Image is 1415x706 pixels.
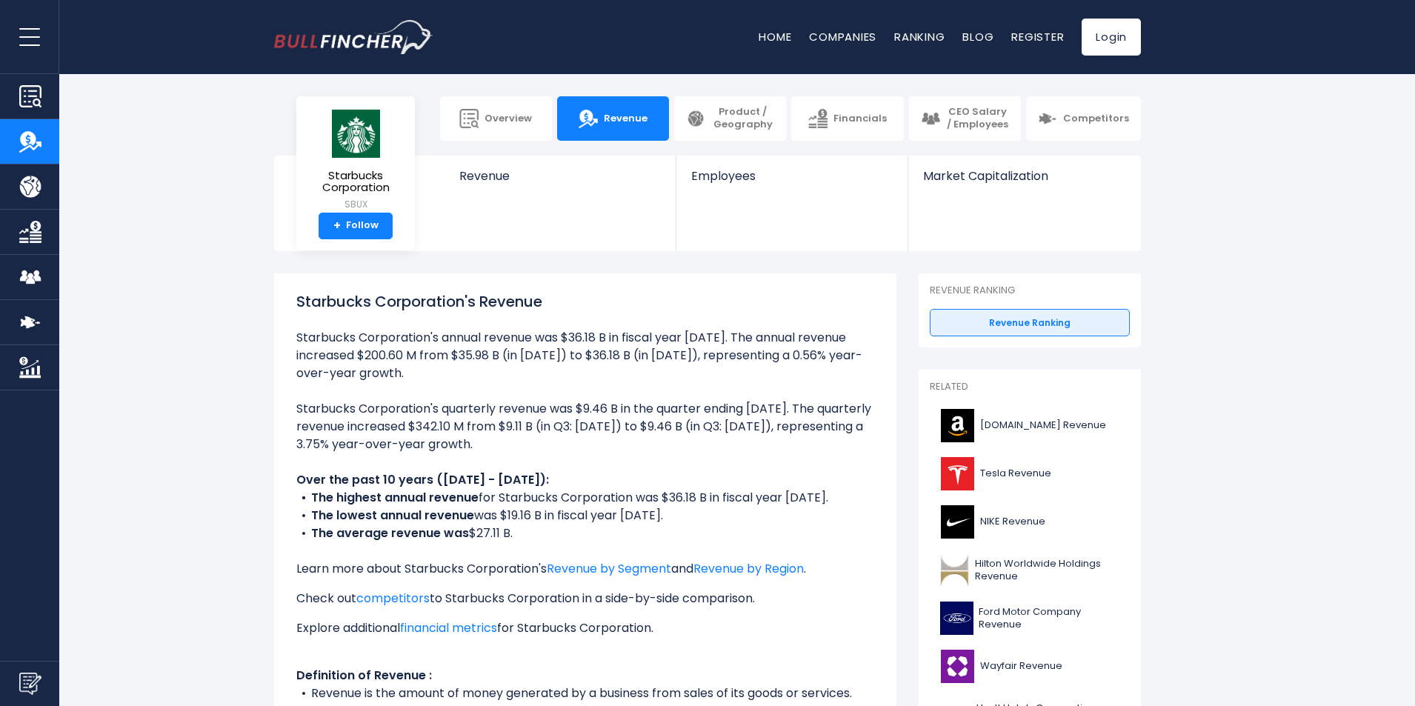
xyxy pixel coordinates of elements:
a: [DOMAIN_NAME] Revenue [930,405,1130,446]
img: AMZN logo [939,409,976,442]
span: Financials [833,113,887,125]
h1: Starbucks Corporation's Revenue [296,290,874,313]
strong: + [333,219,341,233]
a: Blog [962,29,993,44]
b: Definition of Revenue : [296,667,432,684]
small: SBUX [308,198,403,211]
img: bullfincher logo [274,20,433,54]
a: Employees [676,156,907,208]
span: CEO Salary / Employees [946,106,1009,131]
span: Overview [485,113,532,125]
img: F logo [939,602,974,635]
span: Market Capitalization [923,169,1125,183]
a: Competitors [1026,96,1141,141]
li: was $19.16 B in fiscal year [DATE]. [296,507,874,524]
span: Employees [691,169,892,183]
a: Hilton Worldwide Holdings Revenue [930,550,1130,590]
p: Check out to Starbucks Corporation in a side-by-side comparison. [296,590,874,607]
li: $27.11 B. [296,524,874,542]
a: financial metrics [400,619,497,636]
li: Starbucks Corporation's annual revenue was $36.18 B in fiscal year [DATE]. The annual revenue inc... [296,329,874,382]
a: Starbucks Corporation SBUX [307,108,404,213]
a: Companies [809,29,876,44]
b: The lowest annual revenue [311,507,474,524]
a: Home [759,29,791,44]
b: Over the past 10 years ([DATE] - [DATE]): [296,471,549,488]
p: Related [930,381,1130,393]
a: Financials [791,96,903,141]
p: Learn more about Starbucks Corporation's and . [296,560,874,578]
p: Revenue Ranking [930,284,1130,297]
a: Revenue Ranking [930,309,1130,337]
a: Ford Motor Company Revenue [930,598,1130,639]
li: Starbucks Corporation's quarterly revenue was $9.46 B in the quarter ending [DATE]. The quarterly... [296,400,874,453]
a: Market Capitalization [908,156,1139,208]
span: Competitors [1063,113,1129,125]
li: for Starbucks Corporation was $36.18 B in fiscal year [DATE]. [296,489,874,507]
a: Tesla Revenue [930,453,1130,494]
a: Revenue [445,156,676,208]
b: The average revenue was [311,524,469,542]
span: Starbucks Corporation [308,170,403,194]
span: Product / Geography [711,106,774,131]
img: TSLA logo [939,457,976,490]
a: Register [1011,29,1064,44]
b: The highest annual revenue [311,489,479,506]
img: NKE logo [939,505,976,539]
a: Ranking [894,29,945,44]
a: Overview [440,96,552,141]
span: Revenue [459,169,662,183]
a: +Follow [319,213,393,239]
a: Wayfair Revenue [930,646,1130,687]
img: W logo [939,650,976,683]
a: CEO Salary / Employees [909,96,1021,141]
img: HLT logo [939,553,970,587]
p: Explore additional for Starbucks Corporation. [296,619,874,637]
a: Go to homepage [274,20,433,54]
a: Revenue by Region [693,560,804,577]
a: Revenue [557,96,669,141]
a: competitors [356,590,430,607]
a: Login [1082,19,1141,56]
a: Revenue by Segment [547,560,671,577]
a: Product / Geography [674,96,786,141]
a: NIKE Revenue [930,502,1130,542]
span: Revenue [604,113,647,125]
